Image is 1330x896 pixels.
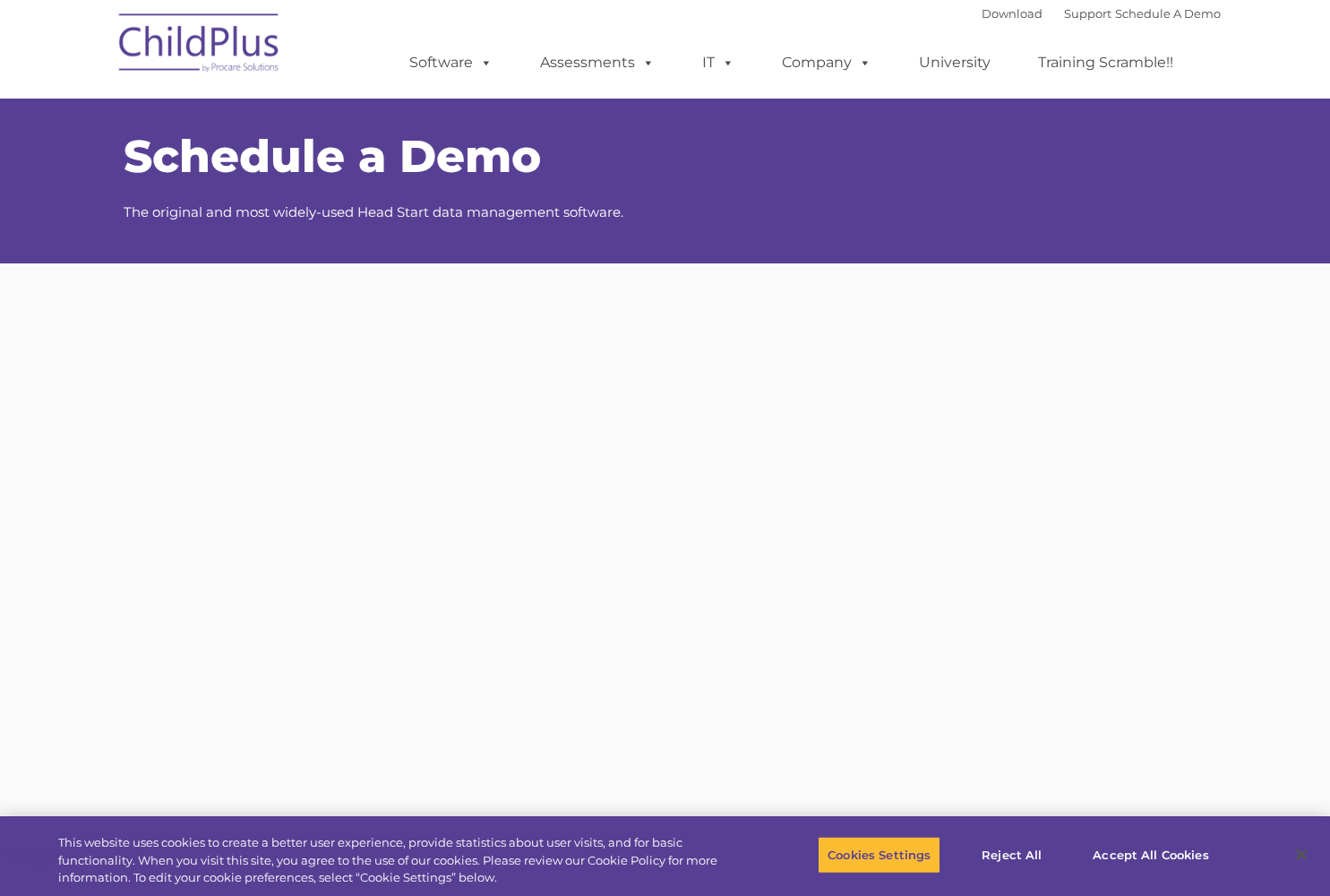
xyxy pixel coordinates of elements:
font: | [982,6,1221,21]
div: This website uses cookies to create a better user experience, provide statistics about user visit... [58,834,732,887]
a: Software [391,45,511,81]
span: The original and most widely-used Head Start data management software. [124,203,623,220]
img: ChildPlus by Procare Solutions [110,1,289,90]
a: Schedule A Demo [1115,6,1221,21]
a: Assessments [522,45,673,81]
a: Training Scramble!! [1020,45,1191,81]
a: Company [764,45,889,81]
button: Close [1282,835,1321,874]
a: Download [982,6,1043,21]
a: IT [684,45,752,81]
button: Cookies Settings [818,836,940,874]
a: Support [1064,6,1111,21]
span: Schedule a Demo [124,129,541,184]
button: Accept All Cookies [1083,836,1218,874]
iframe: Form 0 [124,263,1207,398]
button: Reject All [956,836,1068,874]
a: University [901,45,1008,81]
